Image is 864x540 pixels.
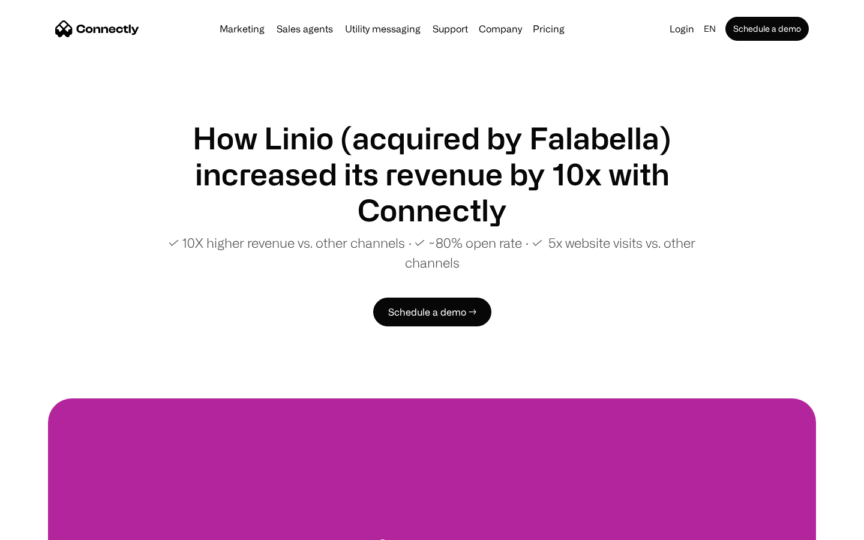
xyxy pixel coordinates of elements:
[12,518,72,536] aside: Language selected: English
[24,519,72,536] ul: Language list
[479,20,522,37] div: Company
[704,20,716,37] div: en
[665,20,699,37] a: Login
[144,120,720,228] h1: How Linio (acquired by Falabella) increased its revenue by 10x with Connectly
[528,24,569,34] a: Pricing
[144,233,720,272] p: ✓ 10X higher revenue vs. other channels ∙ ✓ ~80% open rate ∙ ✓ 5x website visits vs. other channels
[272,24,338,34] a: Sales agents
[725,17,809,41] a: Schedule a demo
[373,298,491,326] a: Schedule a demo →
[428,24,473,34] a: Support
[215,24,269,34] a: Marketing
[340,24,425,34] a: Utility messaging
